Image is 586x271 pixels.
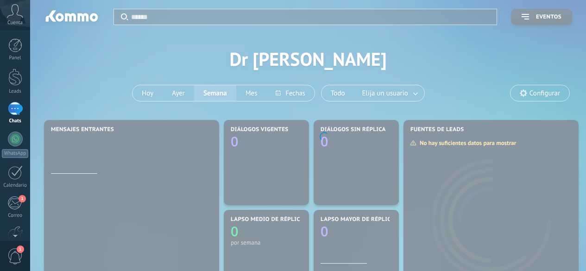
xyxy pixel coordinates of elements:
[2,55,29,61] div: Panel
[2,183,29,189] div: Calendario
[2,149,28,158] div: WhatsApp
[2,213,29,219] div: Correo
[2,88,29,95] div: Leads
[7,20,23,26] span: Cuenta
[17,246,24,253] span: 1
[2,118,29,124] div: Chats
[19,195,26,202] span: 1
